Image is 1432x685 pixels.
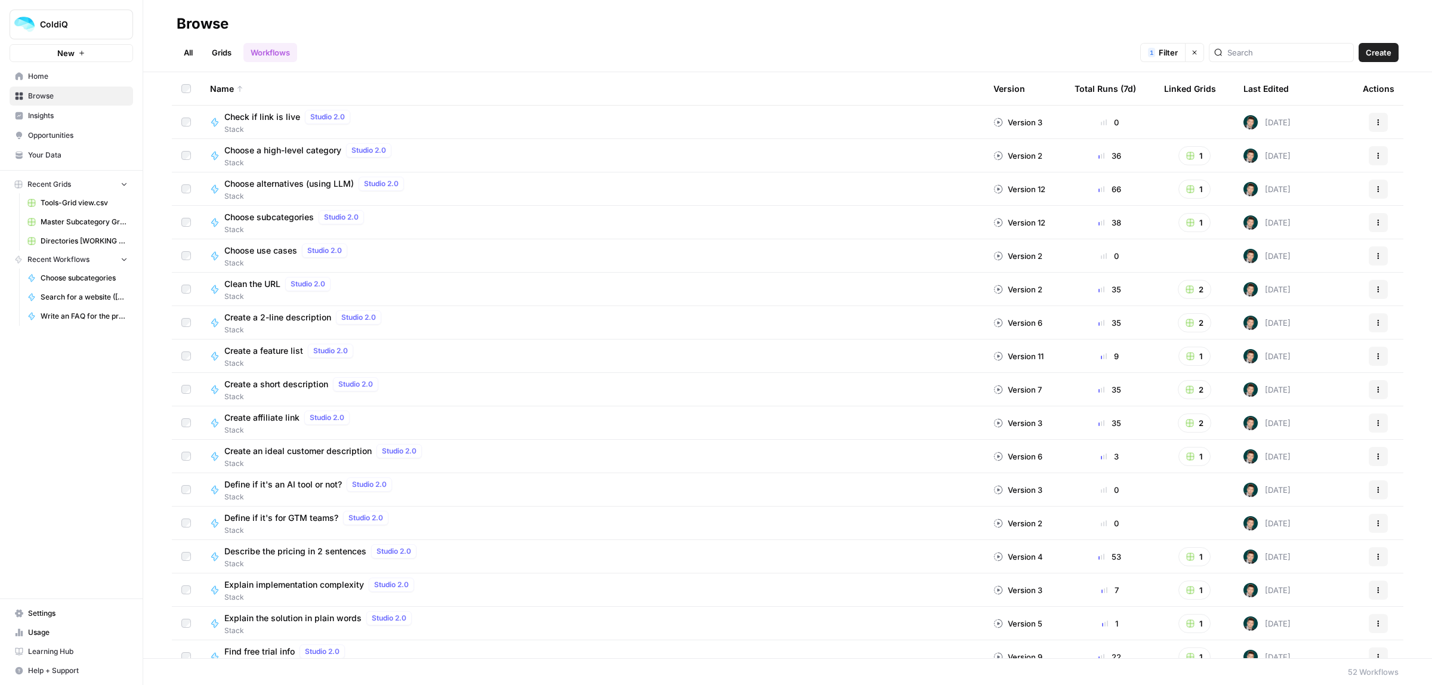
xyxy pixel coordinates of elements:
div: [DATE] [1243,449,1291,464]
span: Usage [28,627,128,638]
span: Recent Workflows [27,254,89,265]
div: Version 11 [993,350,1044,362]
span: Studio 2.0 [374,579,409,590]
div: [DATE] [1243,249,1291,263]
span: Browse [28,91,128,101]
a: Create a short descriptionStudio 2.0Stack [210,377,974,402]
a: Tools-Grid view.csv [22,193,133,212]
a: Choose subcategories [22,269,133,288]
span: Stack [224,625,416,636]
span: 1 [1150,48,1153,57]
a: Explain implementation complexityStudio 2.0Stack [210,578,974,603]
div: Version 9 [993,651,1042,663]
span: Studio 2.0 [313,345,348,356]
div: Total Runs (7d) [1075,72,1136,105]
span: Explain the solution in plain words [224,612,362,624]
span: Studio 2.0 [305,646,340,657]
a: Create a feature listStudio 2.0Stack [210,344,974,369]
div: [DATE] [1243,349,1291,363]
div: 3 [1075,451,1145,462]
span: Stack [224,158,396,168]
a: Clean the URLStudio 2.0Stack [210,277,974,302]
span: Write an FAQ for the product pages [41,311,128,322]
img: 992gdyty1pe6t0j61jgrcag3mgyd [1243,149,1258,163]
img: 992gdyty1pe6t0j61jgrcag3mgyd [1243,215,1258,230]
div: 1 [1148,48,1155,57]
span: Studio 2.0 [352,479,387,490]
div: [DATE] [1243,382,1291,397]
div: Version 3 [993,417,1042,429]
div: Actions [1363,72,1394,105]
div: Version 12 [993,183,1045,195]
span: Insights [28,110,128,121]
span: Stack [224,592,419,603]
a: Usage [10,623,133,642]
div: Version 2 [993,517,1042,529]
div: 0 [1075,517,1145,529]
a: Find free trial infoStudio 2.0Stack [210,644,974,669]
div: 35 [1075,283,1145,295]
img: 992gdyty1pe6t0j61jgrcag3mgyd [1243,349,1258,363]
span: Studio 2.0 [307,245,342,256]
a: Choose a high-level categoryStudio 2.0Stack [210,143,974,168]
span: Check if link is live [224,111,300,123]
a: Search for a website ([PERSON_NAME]) [22,288,133,307]
span: Stack [224,325,386,335]
a: Workflows [243,43,297,62]
div: 1 [1075,618,1145,630]
a: Directories [WORKING SHEET] [22,232,133,251]
div: Version 3 [993,116,1042,128]
span: Stack [224,124,355,135]
div: Version 2 [993,283,1042,295]
img: 992gdyty1pe6t0j61jgrcag3mgyd [1243,650,1258,664]
span: Studio 2.0 [364,178,399,189]
div: 0 [1075,116,1145,128]
div: Version 6 [993,317,1042,329]
span: Studio 2.0 [348,513,383,523]
span: Filter [1159,47,1178,58]
div: Version 2 [993,250,1042,262]
button: 1 [1178,213,1211,232]
button: New [10,44,133,62]
div: 7 [1075,584,1145,596]
span: Studio 2.0 [341,312,376,323]
span: Stack [224,291,335,302]
div: 35 [1075,317,1145,329]
div: [DATE] [1243,149,1291,163]
img: 992gdyty1pe6t0j61jgrcag3mgyd [1243,550,1258,564]
a: Define if it's for GTM teams?Studio 2.0Stack [210,511,974,536]
span: Stack [224,425,354,436]
div: Version 5 [993,618,1042,630]
span: Studio 2.0 [310,412,344,423]
img: 992gdyty1pe6t0j61jgrcag3mgyd [1243,483,1258,497]
a: Describe the pricing in 2 sentencesStudio 2.0Stack [210,544,974,569]
div: Browse [177,14,229,33]
span: Stack [224,458,427,469]
div: Version 3 [993,484,1042,496]
span: Describe the pricing in 2 sentences [224,545,366,557]
div: [DATE] [1243,282,1291,297]
img: 992gdyty1pe6t0j61jgrcag3mgyd [1243,182,1258,196]
div: [DATE] [1243,416,1291,430]
a: Opportunities [10,126,133,145]
button: 2 [1178,280,1211,299]
div: 35 [1075,417,1145,429]
span: Studio 2.0 [372,613,406,624]
span: Choose use cases [224,245,297,257]
span: Define if it's an AI tool or not? [224,479,342,490]
span: Help + Support [28,665,128,676]
span: Choose alternatives (using LLM) [224,178,354,190]
img: 992gdyty1pe6t0j61jgrcag3mgyd [1243,282,1258,297]
span: Stack [224,224,369,235]
span: Stack [224,492,397,502]
div: Version 12 [993,217,1045,229]
span: Recent Grids [27,179,71,190]
span: Create an ideal customer description [224,445,372,457]
div: [DATE] [1243,616,1291,631]
div: 0 [1075,484,1145,496]
img: 992gdyty1pe6t0j61jgrcag3mgyd [1243,449,1258,464]
div: 9 [1075,350,1145,362]
div: Version [993,72,1025,105]
div: 52 Workflows [1348,666,1399,678]
span: Stack [224,258,352,269]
